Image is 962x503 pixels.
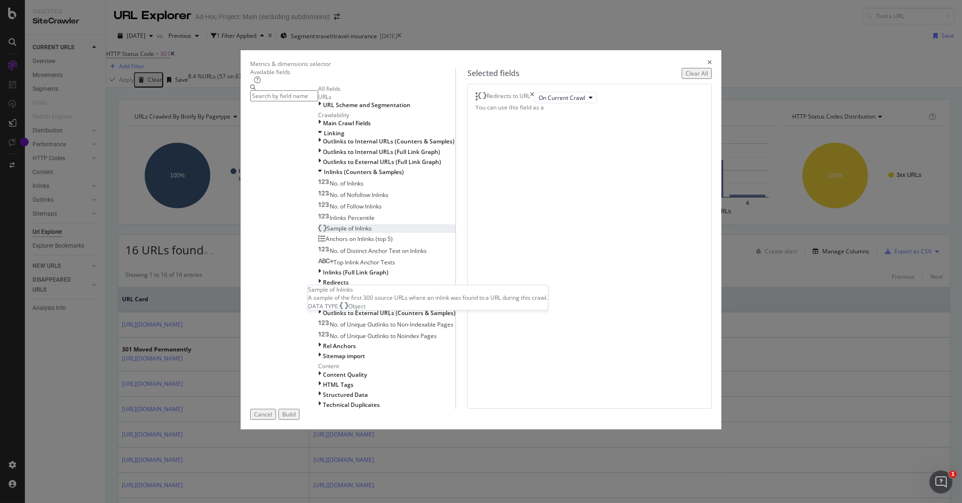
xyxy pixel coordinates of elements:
span: DATA TYPE: [308,302,340,310]
div: Clear All [686,69,708,77]
span: Technical Duplicates [323,401,380,409]
div: Metrics & dimensions selector [250,60,331,68]
span: No. of Distinct Anchor Text on Inlinks [330,247,427,255]
div: Content [318,362,455,370]
span: On Current Crawl [539,94,585,102]
span: Outlinks to Internal URLs (Counters & Samples) [323,137,454,145]
iframe: Intercom live chat [929,470,952,493]
span: HTML Tags [323,381,354,389]
span: Structured Data [323,391,368,399]
div: Sample of Inlinks [308,285,548,294]
div: You can use this field as a [475,103,704,111]
input: Search by field name [250,90,318,101]
div: Build [282,410,296,418]
div: Cancel [254,410,272,418]
span: No. of Inlinks [330,179,364,187]
div: Crawlability [318,111,455,119]
div: times [530,92,534,103]
div: times [708,60,712,68]
div: Available fields [250,68,455,76]
span: Outlinks to Internal URLs (Full Link Graph) [323,148,440,156]
span: Inlinks (Counters & Samples) [324,168,404,176]
span: Sample of Inlinks [327,224,372,232]
div: modal [241,50,722,429]
span: No. of Follow Inlinks [330,202,382,210]
span: Outlinks to External URLs (Counters & Samples) [323,309,455,317]
div: A sample of the first 300 source URLs where an inlink was found to a URL during this crawl. [308,294,548,302]
span: Outlinks to External URLs (Full Link Graph) [323,158,441,166]
div: Selected fields [467,68,520,79]
span: Main Crawl Fields [323,119,371,127]
span: Anchors on Inlinks (top 5) [326,235,393,243]
button: On Current Crawl [534,92,597,103]
div: Redirects to URLtimesOn Current Crawl [475,92,704,103]
span: Sitemap import [323,352,365,360]
span: Inlinks (Full Link Graph) [323,268,388,276]
span: No. of Unique Outlinks to Noindex Pages [330,332,437,340]
span: 1 [949,470,957,478]
span: Redirects [323,278,349,286]
span: Object [348,302,365,310]
span: Linking [324,129,344,137]
button: Build [278,409,299,420]
span: No. of Nofollow Inlinks [330,191,388,199]
button: Clear All [682,68,712,79]
span: Rel Anchors [323,342,356,350]
span: URL Scheme and Segmentation [323,101,410,109]
span: No. of Unique Outlinks to Non-Indexable Pages [330,320,453,328]
div: URLs [318,93,455,101]
button: Cancel [250,409,276,420]
div: Redirects to URL [487,92,530,103]
div: All fields [318,85,455,93]
span: Top Inlink Anchor Texts [333,258,395,266]
span: Inlinks Percentile [330,214,375,222]
span: Content Quality [323,371,367,379]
